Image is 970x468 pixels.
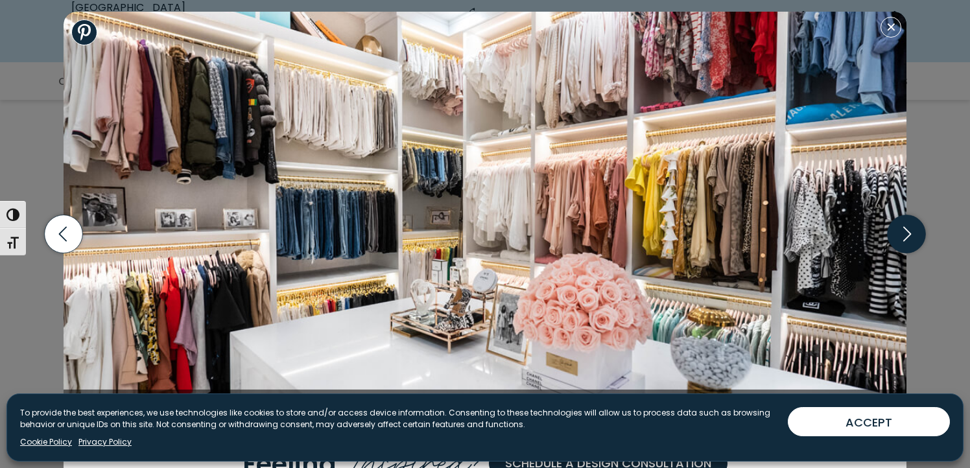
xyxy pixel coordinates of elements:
a: Share to Pinterest [71,19,97,45]
button: Close modal [881,17,901,38]
img: Custom white melamine system with triple-hang wardrobe rods, gold-tone hanging hardware, and inte... [64,12,906,433]
a: Cookie Policy [20,436,72,448]
a: Privacy Policy [78,436,132,448]
button: ACCEPT [788,407,950,436]
p: To provide the best experiences, we use technologies like cookies to store and/or access device i... [20,407,777,430]
figcaption: Custom white melamine system with triple-hang wardrobe rods, gold-tone hanging hardware, and inte... [64,390,906,433]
